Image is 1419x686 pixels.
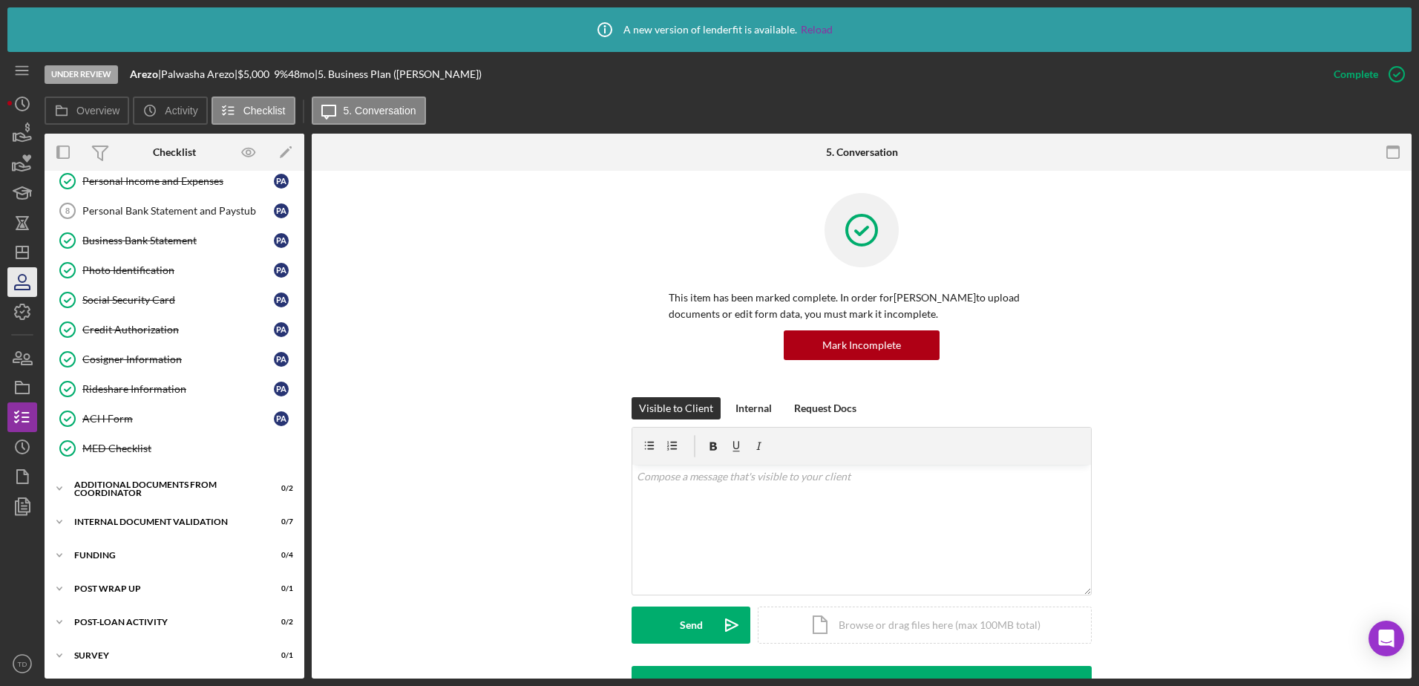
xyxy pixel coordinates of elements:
text: TD [18,660,27,668]
div: P A [274,203,289,218]
div: 0 / 1 [266,584,293,593]
div: P A [274,352,289,367]
div: Post Wrap Up [74,584,256,593]
div: 9 % [274,68,288,80]
div: Additional Documents from Coordinator [74,480,256,497]
div: 48 mo [288,68,315,80]
button: Internal [728,397,779,419]
div: A new version of lenderfit is available. [586,11,833,48]
div: P A [274,233,289,248]
button: Mark Incomplete [784,330,940,360]
div: Business Bank Statement [82,235,274,246]
a: Cosigner InformationPA [52,344,297,374]
div: Credit Authorization [82,324,274,336]
div: 0 / 1 [266,651,293,660]
div: Internal [735,397,772,419]
div: 0 / 7 [266,517,293,526]
a: 8Personal Bank Statement and PaystubPA [52,196,297,226]
button: 5. Conversation [312,97,426,125]
a: Photo IdentificationPA [52,255,297,285]
div: Social Security Card [82,294,274,306]
div: 0 / 2 [266,484,293,493]
div: Survey [74,651,256,660]
div: Personal Bank Statement and Paystub [82,205,274,217]
div: Internal Document Validation [74,517,256,526]
div: Personal Income and Expenses [82,175,274,187]
div: P A [274,174,289,189]
a: Credit AuthorizationPA [52,315,297,344]
div: Visible to Client [639,397,713,419]
a: Business Bank StatementPA [52,226,297,255]
label: 5. Conversation [344,105,416,117]
div: Rideshare Information [82,383,274,395]
a: Social Security CardPA [52,285,297,315]
a: ACH FormPA [52,404,297,434]
div: Palwasha Arezo | [161,68,237,80]
div: 0 / 2 [266,618,293,627]
div: Under Review [45,65,118,84]
div: P A [274,263,289,278]
div: | [130,68,161,80]
div: Cosigner Information [82,353,274,365]
div: ACH Form [82,413,274,425]
div: Funding [74,551,256,560]
b: Arezo [130,68,158,80]
a: Personal Income and ExpensesPA [52,166,297,196]
div: MED Checklist [82,442,296,454]
div: Photo Identification [82,264,274,276]
label: Activity [165,105,197,117]
button: Activity [133,97,207,125]
div: | 5. Business Plan ([PERSON_NAME]) [315,68,482,80]
div: Complete [1334,59,1378,89]
button: Request Docs [787,397,864,419]
div: P A [274,322,289,337]
div: Mark Incomplete [822,330,901,360]
label: Overview [76,105,119,117]
div: Request Docs [794,397,856,419]
p: This item has been marked complete. In order for [PERSON_NAME] to upload documents or edit form d... [669,290,1055,323]
button: Checklist [212,97,295,125]
div: 5. Conversation [826,146,898,158]
span: $5,000 [237,68,269,80]
a: Rideshare InformationPA [52,374,297,404]
button: Visible to Client [632,397,721,419]
button: TD [7,649,37,679]
div: Post-Loan Activity [74,618,256,627]
tspan: 8 [65,206,70,215]
button: Complete [1319,59,1412,89]
div: P A [274,293,289,307]
div: 0 / 4 [266,551,293,560]
a: Reload [801,24,833,36]
button: Send [632,607,750,644]
div: Open Intercom Messenger [1369,621,1404,656]
div: P A [274,411,289,426]
a: MED Checklist [52,434,297,463]
label: Checklist [243,105,286,117]
div: Send [680,607,703,644]
div: Checklist [153,146,196,158]
button: Overview [45,97,129,125]
div: P A [274,382,289,396]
